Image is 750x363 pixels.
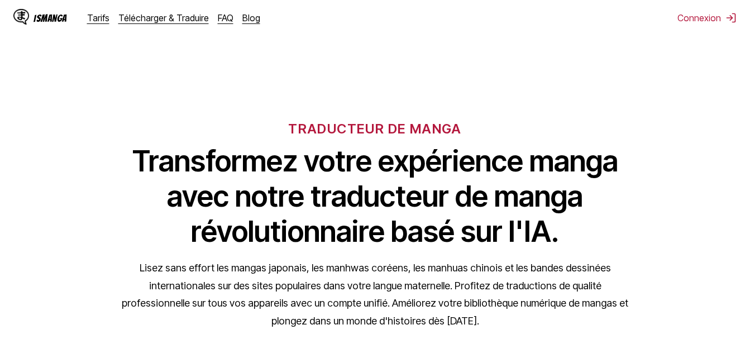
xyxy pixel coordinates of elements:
img: IsManga Logo [13,9,29,25]
h6: TRADUCTEUR DE MANGA [288,121,462,137]
a: Télécharger & Traduire [118,12,209,23]
button: Connexion [677,12,737,23]
p: Lisez sans effort les mangas japonais, les manhwas coréens, les manhuas chinois et les bandes des... [118,259,632,329]
a: Tarifs [87,12,109,23]
div: IsManga [34,13,67,23]
a: Blog [242,12,260,23]
a: FAQ [218,12,233,23]
img: Sign out [725,12,737,23]
a: IsManga LogoIsManga [13,9,87,27]
h1: Transformez votre expérience manga avec notre traducteur de manga révolutionnaire basé sur l'IA. [118,144,632,249]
